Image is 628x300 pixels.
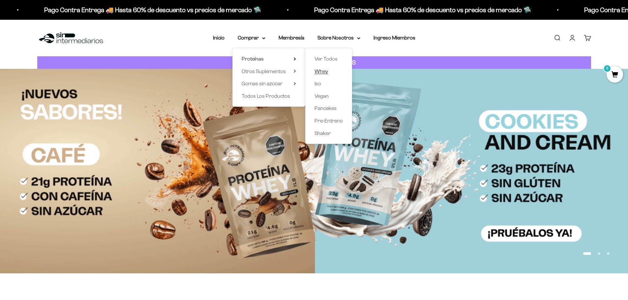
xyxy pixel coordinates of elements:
summary: Gomas sin azúcar [242,79,296,88]
a: Membresía [279,35,304,41]
span: Shaker [314,130,331,136]
a: Shaker [314,129,343,138]
span: Otros Suplementos [242,68,286,74]
p: Pago Contra Entrega 🚚 Hasta 60% de descuento vs precios de mercado 🛸 [44,5,261,15]
span: Iso [314,81,321,86]
a: 0 [607,71,623,79]
a: Iso [314,79,343,88]
span: Pancakes [314,105,337,111]
mark: 0 [603,65,611,72]
span: Gomas sin azúcar [242,81,283,86]
span: Proteínas [242,56,264,62]
p: Pago Contra Entrega 🚚 Hasta 60% de descuento vs precios de mercado 🛸 [314,5,531,15]
span: Ver Todos [314,56,338,62]
a: Inicio [213,35,224,41]
a: Todos Los Productos [242,92,296,100]
a: Ingreso Miembros [374,35,415,41]
span: Vegan [314,93,329,99]
a: Pre-Entreno [314,117,343,125]
a: Vegan [314,92,343,100]
a: Whey [314,67,343,76]
summary: Sobre Nosotros [317,34,360,42]
summary: Otros Suplementos [242,67,296,76]
summary: Comprar [238,34,265,42]
span: Todos Los Productos [242,93,290,99]
span: Pre-Entreno [314,118,343,123]
span: Whey [314,68,328,74]
a: Ver Todos [314,55,343,63]
a: Pancakes [314,104,343,113]
summary: Proteínas [242,55,296,63]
